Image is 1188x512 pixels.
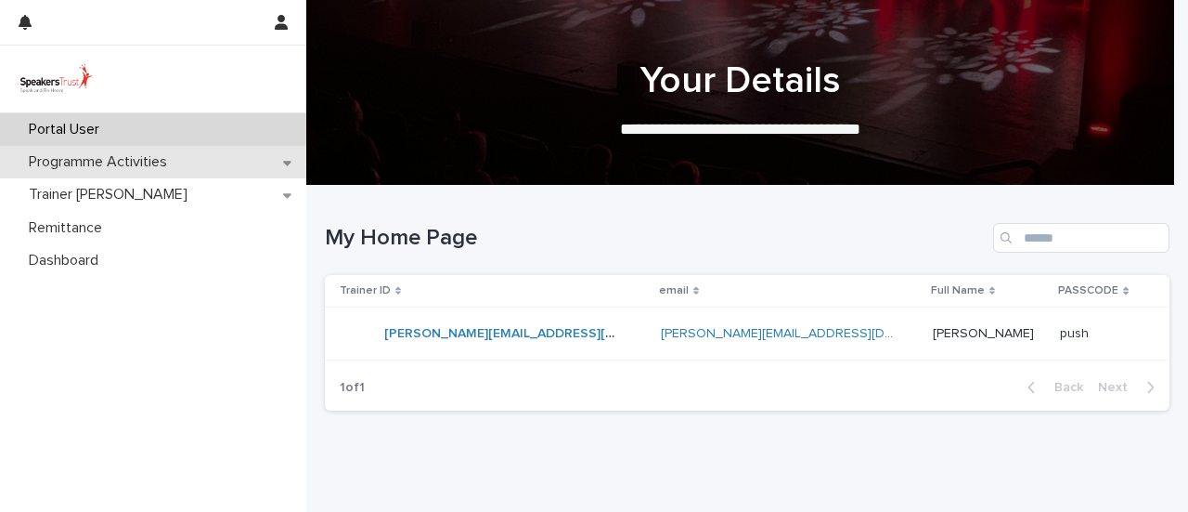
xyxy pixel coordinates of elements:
button: Next [1091,379,1169,396]
span: Back [1043,381,1083,394]
p: [PERSON_NAME] [933,322,1038,342]
p: Programme Activities [21,153,182,171]
a: [PERSON_NAME][EMAIL_ADDRESS][DOMAIN_NAME] [661,327,972,340]
p: 1 of 1 [325,365,380,411]
p: email [659,281,689,301]
p: Trainer [PERSON_NAME] [21,186,202,203]
img: UVamC7uQTJC0k9vuxGLS [15,60,97,98]
button: Back [1013,379,1091,396]
p: Full Name [931,281,985,301]
p: Remittance [21,219,117,237]
p: Trainer ID [340,281,391,301]
span: Next [1098,381,1139,394]
a: [PERSON_NAME][EMAIL_ADDRESS][DOMAIN_NAME] [384,327,704,340]
p: Portal User [21,121,114,138]
p: push [1060,322,1092,342]
p: Dashboard [21,252,113,269]
input: Search [993,223,1169,253]
p: PASSCODE [1058,281,1118,301]
h1: Your Details [325,59,1156,103]
h1: My Home Page [325,225,986,252]
tr: [PERSON_NAME][EMAIL_ADDRESS][DOMAIN_NAME] [PERSON_NAME][EMAIL_ADDRESS][DOMAIN_NAME] [PERSON_NAME]... [325,308,1169,361]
